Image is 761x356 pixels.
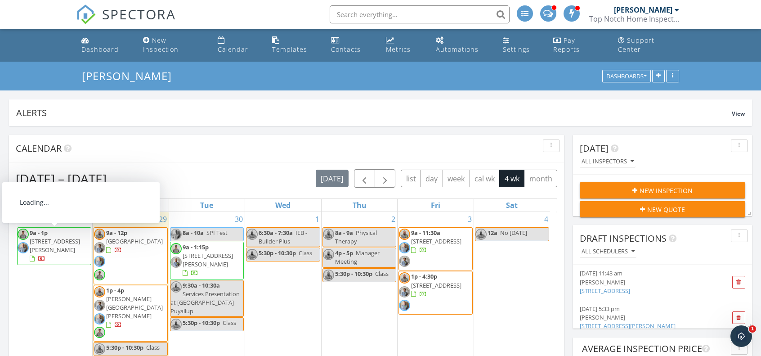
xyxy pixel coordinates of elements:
button: day [421,170,443,187]
a: [DATE] 11:43 am [PERSON_NAME] [STREET_ADDRESS] [580,269,718,295]
a: Go to September 30, 2025 [233,212,245,226]
span: [DATE] [580,142,609,154]
span: Class [299,249,312,257]
a: 9a - 1p [STREET_ADDRESS][PERSON_NAME] [30,229,80,263]
span: [STREET_ADDRESS][PERSON_NAME] [30,237,80,254]
span: 5:30p - 10:30p [335,270,372,278]
a: Go to September 28, 2025 [81,212,92,226]
a: Saturday [504,199,519,212]
div: Metrics [386,45,411,54]
img: headshot_circle__alex.png [94,327,105,338]
span: 1p - 4p [106,286,124,294]
span: 8a - 10a [183,229,204,237]
span: New Quote [647,205,685,214]
div: [PERSON_NAME] [580,313,718,322]
a: Contacts [327,32,375,58]
iframe: Intercom live chat [730,325,752,347]
span: [STREET_ADDRESS][PERSON_NAME] [183,252,233,268]
span: 5:30p - 10:30p [259,249,296,257]
a: [DATE] 5:33 pm [PERSON_NAME] [STREET_ADDRESS][PERSON_NAME] [580,305,718,331]
span: Calendar [16,142,62,154]
span: Draft Inspections [580,232,667,244]
img: headshot_circle__robbie.png [399,272,410,284]
span: [GEOGRAPHIC_DATA] [106,237,163,245]
a: Wednesday [273,199,292,212]
img: img_0933.jpg [94,313,105,324]
button: 4 wk [499,170,524,187]
span: 9a - 1p [30,229,48,237]
img: headshot_circle__alex.png [170,243,182,254]
div: Alerts [16,107,732,119]
span: Class [375,270,389,278]
a: Monday [121,199,140,212]
img: img_0933.jpg [94,256,105,267]
a: Settings [499,32,542,58]
div: [DATE] 5:33 pm [580,305,718,313]
a: [STREET_ADDRESS] [580,287,630,295]
a: Support Center [614,32,683,58]
img: headshot_circle__sawyer.png [399,286,410,297]
span: 1p - 4:30p [411,272,437,280]
span: 9a - 1:15p [183,243,209,251]
span: Class [146,343,160,351]
span: 9a - 12p [106,229,127,237]
a: 1p - 4p [PERSON_NAME][GEOGRAPHIC_DATA][PERSON_NAME] [106,286,163,329]
img: The Best Home Inspection Software - Spectora [76,5,96,24]
span: SPI Test [206,229,228,237]
a: [STREET_ADDRESS][PERSON_NAME] [580,322,676,330]
span: [STREET_ADDRESS] [411,281,461,289]
span: IEB - Builder Plus [259,229,307,245]
a: Go to October 4, 2025 [542,212,550,226]
a: 9a - 1:15p [STREET_ADDRESS][PERSON_NAME] [183,243,233,277]
a: Pay Reports [550,32,608,58]
span: New Inspection [640,186,693,195]
img: headshot_circle__robbie.png [170,281,182,293]
a: 1p - 4:30p [STREET_ADDRESS] [398,271,473,315]
div: All schedulers [582,248,635,255]
div: [PERSON_NAME] [614,5,672,14]
span: View [732,110,745,117]
span: 5:30p - 10:30p [183,319,220,327]
span: [PERSON_NAME][GEOGRAPHIC_DATA][PERSON_NAME] [106,295,163,320]
div: [DATE] 11:43 am [580,269,718,278]
button: month [524,170,557,187]
img: headshot_circle__robbie.png [94,286,105,297]
div: Support Center [618,36,654,54]
span: 9a - 11:30a [411,229,440,237]
button: [DATE] [316,170,349,187]
a: 9a - 1p [STREET_ADDRESS][PERSON_NAME] [17,227,91,265]
div: [PERSON_NAME] [580,278,718,287]
div: All Inspectors [582,158,634,165]
div: New Inspection [143,36,179,54]
img: headshot_circle__robbie.png [246,229,258,240]
button: cal wk [470,170,500,187]
span: 8a - 9a [335,229,353,237]
a: 9a - 12p [GEOGRAPHIC_DATA] [106,229,163,254]
img: img_0933.jpg [399,300,410,311]
img: headshot_circle__sawyer.png [170,257,182,268]
a: SPECTORA [76,12,176,31]
a: Sunday [45,199,63,212]
a: Metrics [382,32,425,58]
img: headshot_circle__robbie.png [399,229,410,240]
button: Previous [354,169,375,188]
a: Go to October 2, 2025 [389,212,397,226]
span: Services Presentation at [GEOGRAPHIC_DATA] Puyallup [170,290,240,315]
a: Tuesday [198,199,215,212]
span: 5:30p - 10:30p [106,343,143,351]
img: headshot_circle__sawyer.png [399,256,410,267]
a: 9a - 1:15p [STREET_ADDRESS][PERSON_NAME] [170,242,244,279]
button: New Inspection [580,182,745,198]
a: Go to October 3, 2025 [466,212,474,226]
button: All schedulers [580,246,636,258]
span: [STREET_ADDRESS] [411,237,461,245]
input: Search everything... [330,5,510,23]
a: 1p - 4:30p [STREET_ADDRESS] [411,272,461,297]
span: SPECTORA [102,5,176,23]
span: Physical Therapy [335,229,377,245]
a: 9a - 12p [GEOGRAPHIC_DATA] [94,227,168,284]
div: Top Notch Home Inspection [589,14,679,23]
a: New Inspection [139,32,207,58]
img: headshot_circle__robbie.png [170,319,182,330]
a: Go to October 1, 2025 [313,212,321,226]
